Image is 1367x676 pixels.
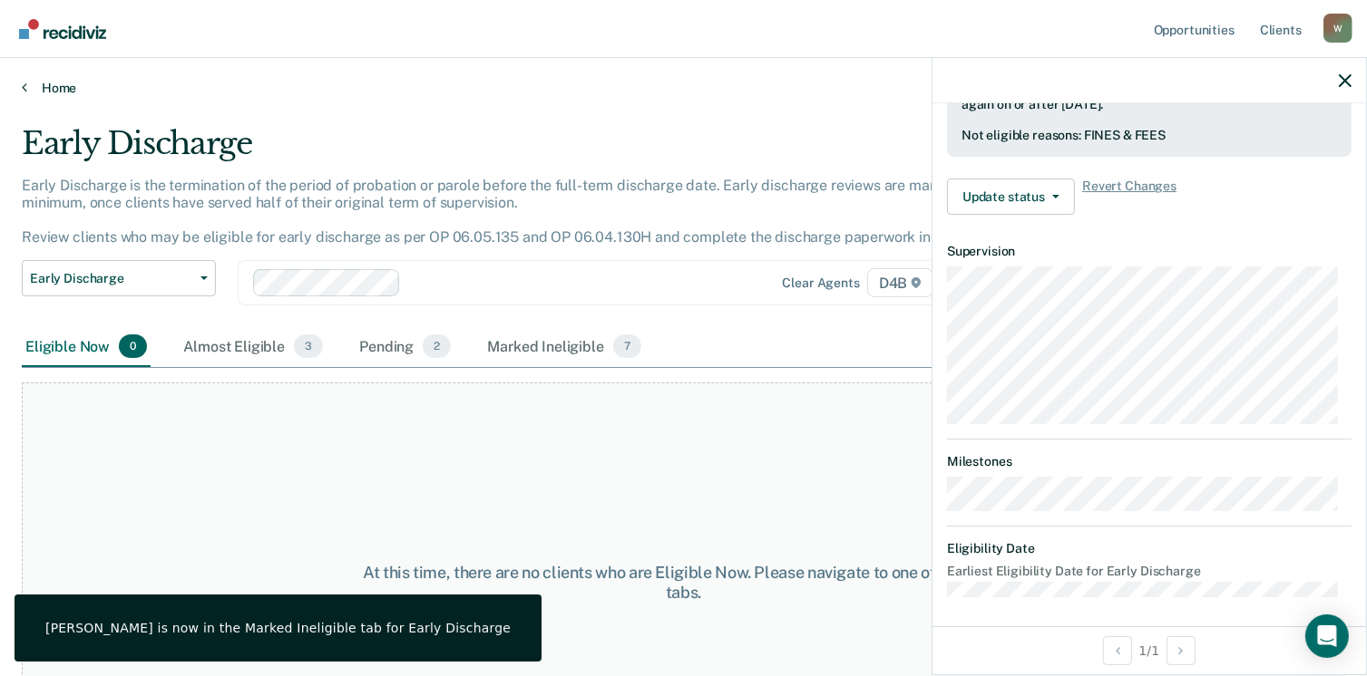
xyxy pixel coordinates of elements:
[1082,179,1177,215] span: Revert Changes
[867,268,933,297] span: D4B
[947,454,1352,469] dt: Milestones
[22,80,1345,96] a: Home
[1323,14,1352,43] div: W
[947,244,1352,259] dt: Supervision
[119,334,147,358] span: 0
[423,334,451,358] span: 2
[356,327,454,367] div: Pending
[1167,636,1196,665] button: Next Opportunity
[783,275,860,291] div: Clear agents
[932,626,1366,674] div: 1 / 1
[947,564,1352,579] dt: Earliest Eligibility Date for Early Discharge
[22,177,997,246] p: Early Discharge is the termination of the period of probation or parole before the full-term disc...
[22,125,1047,177] div: Early Discharge
[483,327,645,367] div: Marked Ineligible
[1103,636,1132,665] button: Previous Opportunity
[1323,14,1352,43] button: Profile dropdown button
[19,19,106,39] img: Recidiviz
[613,334,641,358] span: 7
[294,334,323,358] span: 3
[22,327,151,367] div: Eligible Now
[1305,614,1349,658] div: Open Intercom Messenger
[30,271,193,286] span: Early Discharge
[45,620,511,636] div: [PERSON_NAME] is now in the Marked Ineligible tab for Early Discharge
[962,128,1337,143] div: Not eligible reasons: FINES & FEES
[947,541,1352,556] dt: Eligibility Date
[353,563,1014,602] div: At this time, there are no clients who are Eligible Now. Please navigate to one of the other tabs.
[180,327,327,367] div: Almost Eligible
[947,179,1075,215] button: Update status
